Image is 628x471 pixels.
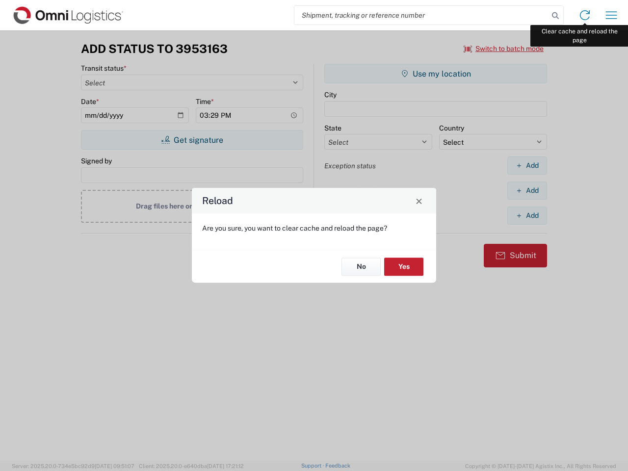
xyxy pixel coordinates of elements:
button: No [341,258,381,276]
button: Yes [384,258,423,276]
p: Are you sure, you want to clear cache and reload the page? [202,224,426,233]
button: Close [412,194,426,208]
h4: Reload [202,194,233,208]
input: Shipment, tracking or reference number [294,6,549,25]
